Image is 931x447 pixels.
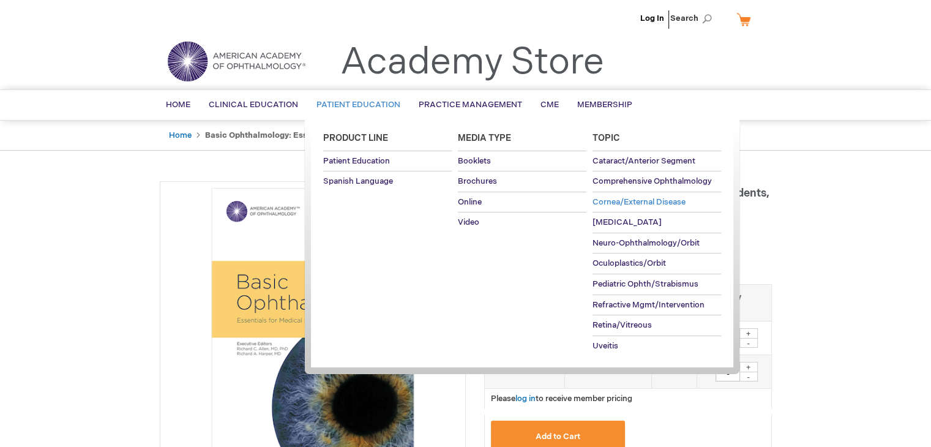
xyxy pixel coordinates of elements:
[593,320,652,330] span: Retina/Vitreous
[593,341,618,351] span: Uveitis
[593,217,662,227] span: [MEDICAL_DATA]
[419,100,522,110] span: Practice Management
[458,197,482,207] span: Online
[739,328,758,339] div: +
[593,176,712,186] span: Comprehensive Ophthalmology
[458,133,511,143] span: Media Type
[340,40,604,85] a: Academy Store
[491,394,632,404] span: Please to receive member pricing
[458,217,479,227] span: Video
[316,100,400,110] span: Patient Education
[540,100,559,110] span: CME
[458,156,491,166] span: Booklets
[209,100,298,110] span: Clinical Education
[166,100,190,110] span: Home
[593,197,686,207] span: Cornea/External Disease
[593,133,620,143] span: Topic
[670,6,717,31] span: Search
[323,133,388,143] span: Product Line
[458,176,497,186] span: Brochures
[205,130,477,140] strong: Basic Ophthalmology: Essentials for Medical Students, Tenth Edition
[577,100,632,110] span: Membership
[640,13,664,23] a: Log In
[593,238,700,248] span: Neuro-Ophthalmology/Orbit
[536,432,580,441] span: Add to Cart
[169,130,192,140] a: Home
[593,258,666,268] span: Oculoplastics/Orbit
[739,338,758,348] div: -
[593,156,695,166] span: Cataract/Anterior Segment
[323,156,390,166] span: Patient Education
[593,300,705,310] span: Refractive Mgmt/Intervention
[515,394,536,404] a: log in
[739,372,758,381] div: -
[593,279,698,289] span: Pediatric Ophth/Strabismus
[323,176,393,186] span: Spanish Language
[739,362,758,372] div: +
